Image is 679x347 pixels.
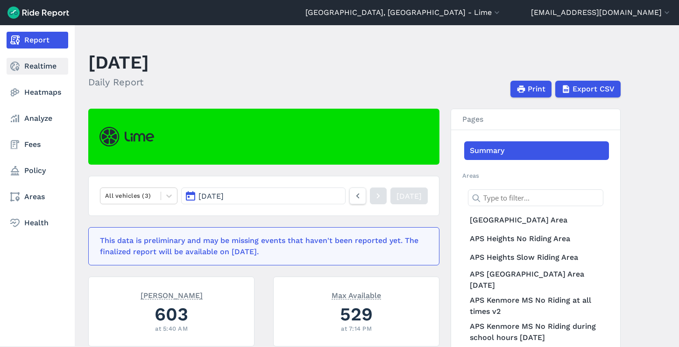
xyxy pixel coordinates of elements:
span: Max Available [332,290,381,299]
a: Areas [7,188,68,205]
a: Realtime [7,58,68,75]
span: Export CSV [573,83,615,95]
a: Policy [7,162,68,179]
div: at 7:14 PM [285,324,428,333]
button: Export CSV [555,81,621,97]
button: [DATE] [181,187,346,204]
a: APS Heights No Riding Area [464,229,609,248]
a: [DATE] [390,187,428,204]
a: Report [7,32,68,49]
a: Summary [464,141,609,160]
h1: [DATE] [88,49,149,75]
h3: Pages [451,109,620,130]
img: Lime [99,127,154,146]
a: [GEOGRAPHIC_DATA] Area [464,211,609,229]
div: 529 [285,301,428,327]
a: Heatmaps [7,84,68,101]
h2: Areas [462,171,609,180]
span: [PERSON_NAME] [141,290,203,299]
h2: Daily Report [88,75,149,89]
a: APS [GEOGRAPHIC_DATA] Area [DATE] [464,267,609,293]
span: [DATE] [198,192,224,201]
button: [GEOGRAPHIC_DATA], [GEOGRAPHIC_DATA] - Lime [305,7,502,18]
img: Ride Report [7,7,69,19]
a: APS Kenmore MS No Riding during school hours [DATE] [464,319,609,345]
div: at 5:40 AM [100,324,243,333]
input: Type to filter... [468,189,603,206]
a: Fees [7,136,68,153]
a: Health [7,215,68,231]
button: [EMAIL_ADDRESS][DOMAIN_NAME] [531,7,672,18]
a: APS Heights Slow Riding Area [464,248,609,267]
button: Print [510,81,552,97]
a: Analyze [7,110,68,127]
span: Print [528,83,545,95]
a: APS Kenmore MS No Riding at all times v2 [464,293,609,319]
div: 603 [100,301,243,327]
div: This data is preliminary and may be missing events that haven't been reported yet. The finalized ... [100,235,422,257]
